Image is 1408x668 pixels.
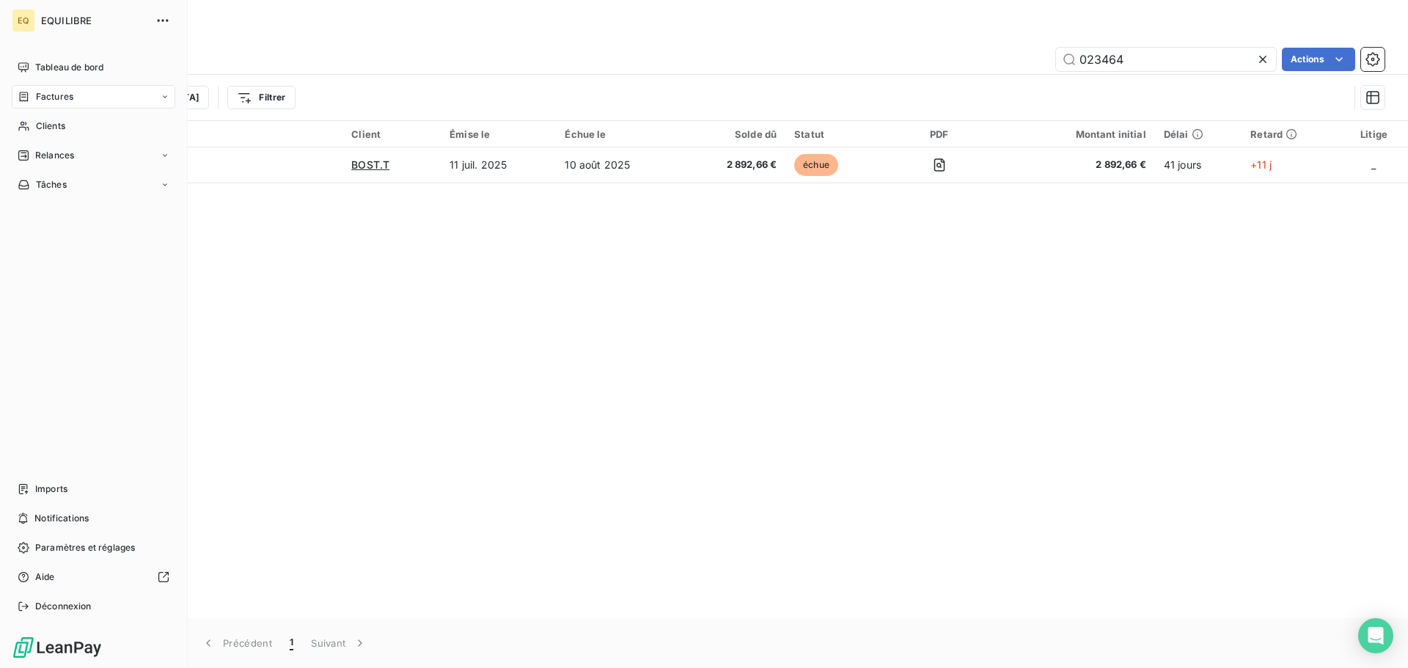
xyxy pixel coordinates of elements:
div: Émise le [450,128,547,140]
button: Suivant [302,628,376,658]
span: +11 j [1250,158,1272,171]
div: Open Intercom Messenger [1358,618,1393,653]
span: Factures [36,90,73,103]
button: Actions [1282,48,1355,71]
td: 41 jours [1155,147,1242,183]
a: Clients [12,114,175,138]
div: Solde dû [691,128,777,140]
a: Aide [12,565,175,589]
span: Notifications [34,512,89,525]
div: Client [351,128,432,140]
div: Montant initial [1002,128,1146,140]
div: Retard [1250,128,1331,140]
span: Imports [35,482,67,496]
div: Délai [1164,128,1233,140]
span: Clients [36,120,65,133]
span: BOST.T [351,158,389,171]
div: Échue le [565,128,673,140]
a: Imports [12,477,175,501]
button: 1 [281,628,302,658]
a: Tâches [12,173,175,197]
div: EQ [12,9,35,32]
span: _ [1371,158,1376,171]
button: Filtrer [227,86,295,109]
div: PDF [894,128,985,140]
img: Logo LeanPay [12,636,103,659]
input: Rechercher [1056,48,1276,71]
span: Tableau de bord [35,61,103,74]
div: Statut [794,128,876,140]
span: EQUILIBRE [41,15,147,26]
a: Tableau de bord [12,56,175,79]
div: Litige [1349,128,1399,140]
span: échue [794,154,838,176]
a: Relances [12,144,175,167]
td: 11 juil. 2025 [441,147,556,183]
span: Paramètres et réglages [35,541,135,554]
span: Déconnexion [35,600,92,613]
span: 2 892,66 € [691,158,777,172]
span: Aide [35,570,55,584]
td: 10 août 2025 [556,147,682,183]
span: 1 [290,636,293,650]
button: Précédent [192,628,281,658]
a: Paramètres et réglages [12,536,175,559]
span: 2 892,66 € [1002,158,1146,172]
a: Factures [12,85,175,109]
span: Relances [35,149,74,162]
span: Tâches [36,178,67,191]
